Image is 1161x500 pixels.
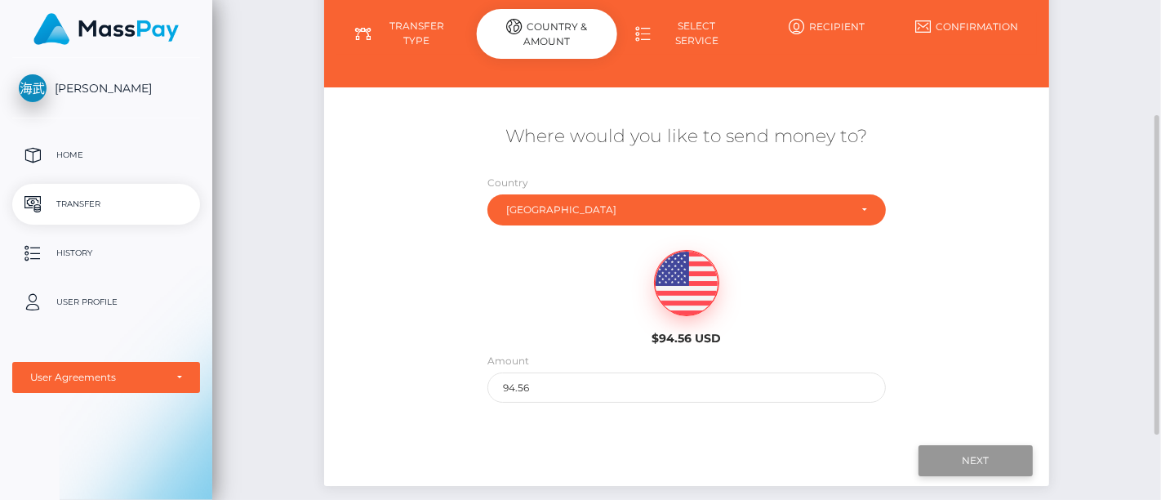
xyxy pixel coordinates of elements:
button: User Agreements [12,362,200,393]
div: [GEOGRAPHIC_DATA] [506,203,848,217]
a: Select Service [616,12,757,55]
a: Transfer [12,184,200,225]
a: Recipient [757,12,897,41]
p: Transfer [19,192,193,217]
a: Confirmation [896,12,1037,41]
p: History [19,241,193,266]
label: Country [487,176,528,190]
img: USD.png [655,251,718,316]
div: Country & Amount [477,9,617,59]
a: User Profile [12,282,200,323]
a: Transfer Type [336,12,477,55]
input: Amount to send in USD (Maximum: 94.56) [487,373,886,403]
p: Home [19,143,193,167]
h6: $94.56 USD [598,332,776,346]
a: Home [12,135,200,176]
p: User Profile [19,290,193,315]
input: Next [919,445,1033,476]
label: Amount [487,354,529,368]
button: China [487,194,886,225]
img: MassPay [33,13,179,45]
div: User Agreements [30,371,164,384]
h5: Where would you like to send money to? [336,124,1037,150]
span: [PERSON_NAME] [12,81,200,96]
a: History [12,233,200,274]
